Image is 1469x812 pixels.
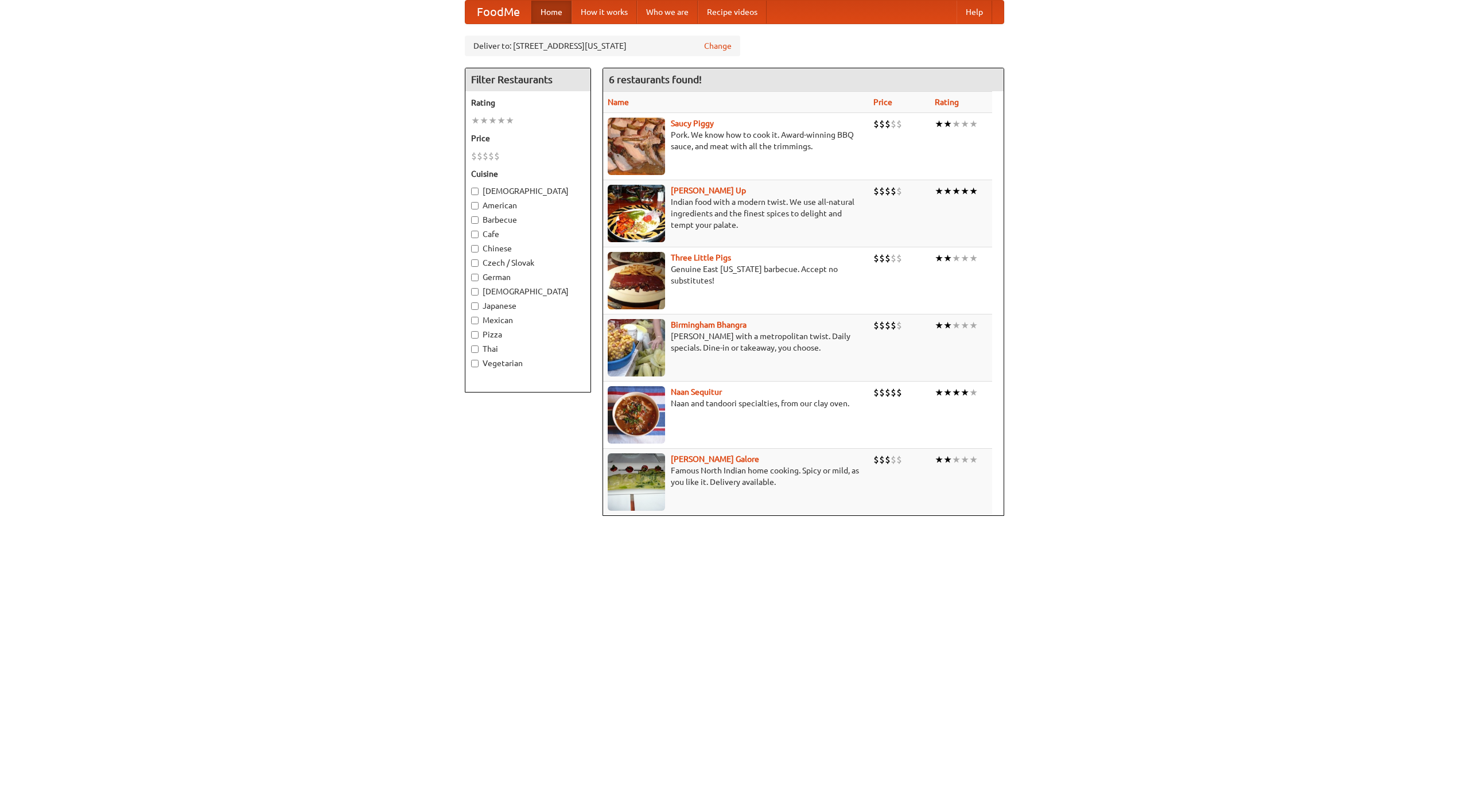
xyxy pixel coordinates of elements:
[608,398,864,409] p: Naan and tandoori specialties, from our clay oven.
[961,252,969,265] li: ★
[465,36,740,56] div: Deliver to: [STREET_ADDRESS][US_STATE]
[608,196,864,231] p: Indian food with a modern twist. We use all-natural ingredients and the finest spices to delight ...
[471,133,585,144] h5: Price
[969,118,978,130] li: ★
[608,453,665,511] img: currygalore.jpg
[497,114,506,127] li: ★
[608,185,665,242] img: curryup.jpg
[531,1,572,24] a: Home
[935,185,943,197] li: ★
[471,286,585,297] label: [DEMOGRAPHIC_DATA]
[952,118,961,130] li: ★
[935,453,943,466] li: ★
[879,118,885,130] li: $
[961,386,969,399] li: ★
[608,98,629,107] a: Name
[873,453,879,466] li: $
[471,331,479,339] input: Pizza
[943,185,952,197] li: ★
[471,329,585,340] label: Pizza
[471,343,585,355] label: Thai
[471,200,585,211] label: American
[879,453,885,466] li: $
[891,252,896,265] li: $
[961,453,969,466] li: ★
[943,453,952,466] li: ★
[969,185,978,197] li: ★
[891,453,896,466] li: $
[671,387,722,397] a: Naan Sequitur
[483,150,488,162] li: $
[572,1,637,24] a: How it works
[969,319,978,332] li: ★
[671,320,747,329] b: Birmingham Bhangra
[471,317,479,324] input: Mexican
[471,214,585,226] label: Barbecue
[608,129,864,152] p: Pork. We know how to cook it. Award-winning BBQ sauce, and meat with all the trimmings.
[671,454,759,464] b: [PERSON_NAME] Galore
[879,386,885,399] li: $
[471,228,585,240] label: Cafe
[873,185,879,197] li: $
[465,1,531,24] a: FoodMe
[671,253,731,262] a: Three Little Pigs
[879,252,885,265] li: $
[896,252,902,265] li: $
[471,231,479,238] input: Cafe
[471,274,479,281] input: German
[935,319,943,332] li: ★
[896,185,902,197] li: $
[891,319,896,332] li: $
[891,118,896,130] li: $
[961,118,969,130] li: ★
[471,185,585,197] label: [DEMOGRAPHIC_DATA]
[471,288,479,296] input: [DEMOGRAPHIC_DATA]
[488,114,497,127] li: ★
[471,243,585,254] label: Chinese
[471,202,479,209] input: American
[608,319,665,376] img: bhangra.jpg
[471,314,585,326] label: Mexican
[891,386,896,399] li: $
[471,168,585,180] h5: Cuisine
[943,319,952,332] li: ★
[873,252,879,265] li: $
[969,252,978,265] li: ★
[969,386,978,399] li: ★
[957,1,992,24] a: Help
[885,319,891,332] li: $
[896,386,902,399] li: $
[608,263,864,286] p: Genuine East [US_STATE] barbecue. Accept no substitutes!
[952,386,961,399] li: ★
[896,453,902,466] li: $
[891,185,896,197] li: $
[935,118,943,130] li: ★
[608,252,665,309] img: littlepigs.jpg
[943,118,952,130] li: ★
[671,186,746,195] a: [PERSON_NAME] Up
[952,319,961,332] li: ★
[704,40,732,52] a: Change
[873,98,892,107] a: Price
[879,185,885,197] li: $
[935,98,959,107] a: Rating
[471,345,479,353] input: Thai
[506,114,514,127] li: ★
[873,118,879,130] li: $
[471,245,479,252] input: Chinese
[885,185,891,197] li: $
[471,302,479,310] input: Japanese
[471,271,585,283] label: German
[608,465,864,488] p: Famous North Indian home cooking. Spicy or mild, as you like it. Delivery available.
[885,252,891,265] li: $
[873,319,879,332] li: $
[609,74,702,85] ng-pluralize: 6 restaurants found!
[952,252,961,265] li: ★
[896,118,902,130] li: $
[671,119,714,128] b: Saucy Piggy
[969,453,978,466] li: ★
[698,1,767,24] a: Recipe videos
